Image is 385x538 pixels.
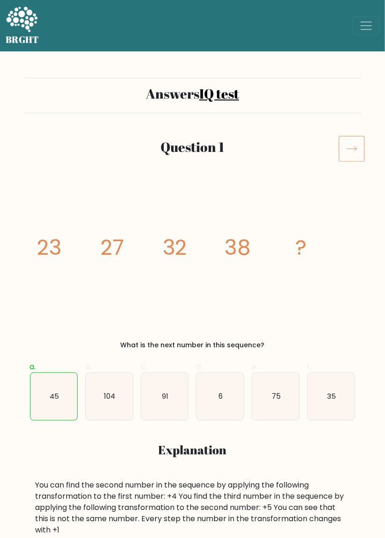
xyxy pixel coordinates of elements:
[36,233,61,262] tspan: 23
[295,233,306,262] tspan: ?
[327,392,336,402] text: 35
[162,392,168,402] text: 91
[199,85,239,102] a: IQ test
[353,16,379,35] button: Toggle navigation
[85,361,92,372] span: b.
[196,361,202,372] span: d.
[100,233,123,262] tspan: 27
[307,361,312,372] span: f.
[36,340,350,350] div: What is the next number in this sequence?
[141,361,147,372] span: c.
[252,361,258,372] span: e.
[30,86,356,101] h2: Answers
[272,392,281,402] text: 75
[30,361,36,372] span: a.
[104,392,115,402] text: 104
[218,392,223,402] text: 6
[6,34,39,45] h5: BRGHT
[36,480,350,536] div: You can find the second number in the sequence by applying the following transformation to the fi...
[225,233,251,262] tspan: 38
[6,4,39,48] a: BRGHT
[58,139,327,155] h2: Question 1
[50,392,59,402] text: 45
[162,233,187,262] tspan: 32
[36,443,350,458] h3: Explanation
